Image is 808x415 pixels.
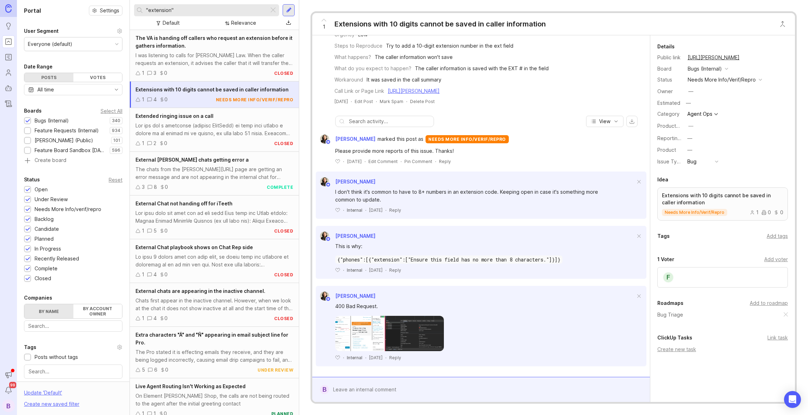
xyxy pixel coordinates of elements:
img: Ysabelle Eugenio [320,134,329,144]
div: Details [657,42,675,51]
a: Users [2,66,15,79]
span: Extra characters "Ä" and "Ñ" appearing in email subject line for Pro. [135,332,288,345]
div: · [343,158,344,164]
div: · [343,267,344,273]
div: 0 [165,366,168,374]
div: Bugs (Internal) [35,117,69,125]
a: External Chat playbook shows on Chat Rep sideLo ipsu 9 dolors amet con adip elit, se doeiu temp i... [130,239,299,283]
div: Owner [657,88,682,95]
div: Please provide more reports of this issue. Thanks! [335,147,617,155]
div: Lor ipsu dolo sit amet con ad eli sedd Eius temp inc Utlab etdolo: Magnaa Enimad MinimVe Quisnos ... [135,209,293,225]
div: needs more info/verif/repro [216,97,294,103]
time: [DATE] [369,355,382,360]
div: · [376,98,377,104]
input: Search... [146,6,266,14]
div: Needs More Info/verif/repro [35,205,101,213]
div: The caller information is saved with the EXT # in the field [415,65,549,72]
div: Add tags [767,232,788,240]
time: [DATE] [334,99,348,104]
div: closed [274,315,293,321]
p: needs more info/verif/repro [665,210,724,215]
div: 1 [142,227,144,235]
div: All time [37,86,54,94]
img: Canny Home [5,4,12,12]
div: closed [274,140,293,146]
a: Extended ringing issue on a callLor ips dol s ametconse (adipisc ElitSedd) ei temp inci utlabo e ... [130,108,299,152]
div: 1 [142,314,144,322]
div: On Element [PERSON_NAME] Shop, the calls are not being routed to the agent after the initial gree... [135,392,293,408]
div: 2 [153,139,156,147]
div: · [343,207,344,213]
p: Extensions with 10 digits cannot be saved in caller information [662,192,783,206]
p: 101 [113,138,120,143]
div: · [365,267,366,273]
div: F [663,272,674,283]
button: Mark Spam [380,98,403,104]
span: [PERSON_NAME] [335,233,375,239]
div: 3 [142,183,145,191]
label: By name [24,304,73,318]
div: — [687,134,692,142]
img: https://canny-assets.io/images/54b8d64f3e7db7e0ede80b9a1126aea4.png [335,316,444,351]
div: 1 [142,69,144,77]
div: Extensions with 10 digits cannot be saved in caller information [334,19,546,29]
div: Add voter [764,255,788,263]
div: closed [274,228,293,234]
a: Autopilot [2,82,15,95]
div: 0 [164,139,167,147]
button: export comments [626,116,638,127]
div: Estimated [657,101,680,106]
div: 1 Voter [657,255,674,264]
p: 340 [112,118,120,124]
div: Idea [657,175,668,184]
div: Votes [73,73,122,82]
a: External chats are appearing in the inactive channel.Chats first appear in the inactive channel. ... [130,283,299,327]
img: Ysabelle Eugenio [320,291,329,301]
div: 0 [164,69,167,77]
div: I don't think it's common to have to 8+ numbers in an extension code. Keeping open in case it's s... [335,188,617,204]
a: Changelog [2,97,15,110]
div: Pin Comment [404,158,432,164]
div: Create new task [657,345,788,353]
div: Posts [24,73,73,82]
a: Extensions with 10 digits cannot be saved in caller informationneeds more info/verif/repro100 [657,187,788,221]
svg: toggle icon [111,87,122,92]
a: The VA is handing off callers who request an extension before it gathers information.I was listen... [130,30,299,82]
div: Everyone (default) [28,40,72,48]
a: [URL][PERSON_NAME] [388,88,440,94]
div: Recently Released [35,255,79,263]
div: {"phones":[{"extension":["Ensure this field has no more than 8 characters."]}]} [335,255,562,264]
div: · [343,355,344,361]
a: External [PERSON_NAME] chats getting error aThe chats from the [PERSON_NAME][URL] page are gettin... [130,152,299,196]
img: member badge [326,296,331,302]
div: 6 [154,366,157,374]
span: Settings [100,7,119,14]
input: Search... [28,322,118,330]
div: The Pro stated it is effecting emails they receive, and they are being logged incorrectly, causin... [135,348,293,364]
div: Backlog [35,215,54,223]
div: Under Review [35,196,68,203]
div: What do you expect to happen? [334,65,411,72]
div: Companies [24,294,52,302]
div: needs more info/verif/repro [688,76,756,84]
div: Board [657,65,682,73]
label: Reporting Team [657,135,695,141]
div: Feature Requests (Internal) [35,127,99,134]
img: Ysabelle Eugenio [320,231,329,241]
div: Category [657,110,682,118]
img: member badge [326,139,331,145]
div: Reset [109,178,122,182]
label: ProductboardID [657,123,695,129]
div: It was saved in the call summary [367,76,441,84]
span: 99 [9,382,16,388]
div: Reply [389,207,401,213]
div: Public link [657,54,682,61]
label: Issue Type [657,158,683,164]
div: under review [258,367,293,373]
button: Settings [89,6,122,16]
img: Ysabelle Eugenio [320,177,329,186]
button: View [586,116,623,127]
div: 1 [142,139,144,147]
div: Candidate [35,225,59,233]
